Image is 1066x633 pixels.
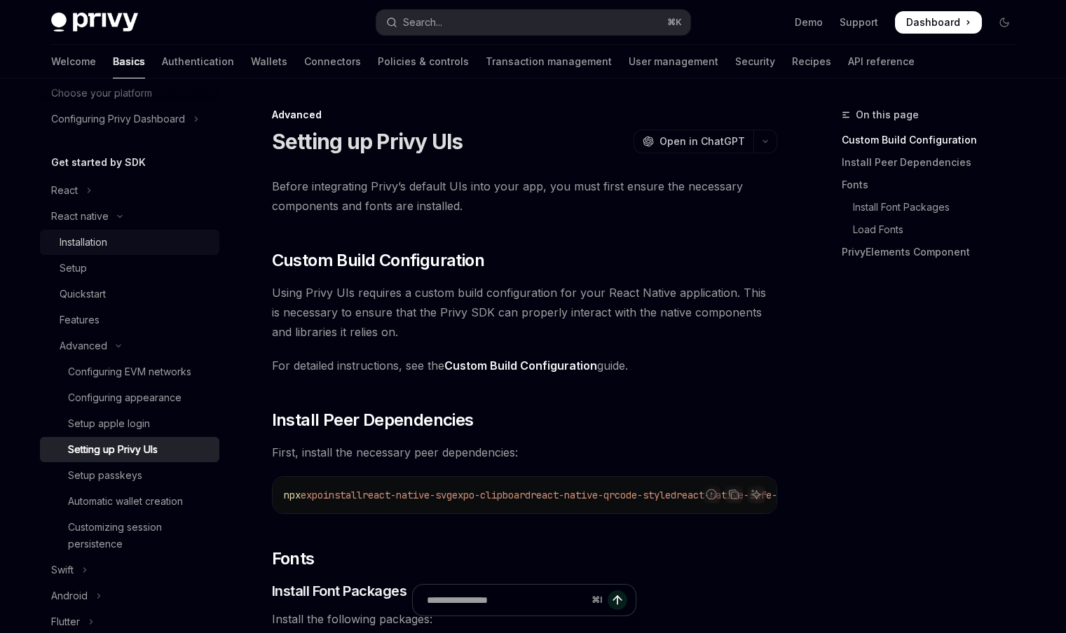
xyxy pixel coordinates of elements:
span: react-native-qrcode-styled [531,489,676,501]
a: Wallets [251,45,287,78]
div: React [51,182,78,199]
span: Dashboard [906,15,960,29]
span: Open in ChatGPT [660,134,745,148]
div: Configuring EVM networks [68,363,191,380]
div: Swift [51,562,74,578]
a: Setup passkeys [40,463,219,488]
a: Setup [40,256,219,281]
span: react-native-safe-area-context [676,489,845,501]
a: Authentication [162,45,234,78]
div: Quickstart [60,286,106,302]
a: Configuring appearance [40,385,219,410]
a: Recipes [792,45,831,78]
a: Support [840,15,878,29]
div: React native [51,208,109,225]
a: Fonts [842,174,1027,196]
span: For detailed instructions, see the guide. [272,356,777,375]
a: Basics [113,45,145,78]
span: Install Peer Dependencies [272,409,474,431]
a: Configuring EVM networks [40,359,219,384]
a: Custom Build Configuration [444,359,597,373]
div: Setup [60,260,87,277]
span: Using Privy UIs requires a custom build configuration for your React Native application. This is ... [272,283,777,342]
div: Automatic wallet creation [68,493,183,510]
a: PrivyElements Component [842,241,1027,263]
button: Open in ChatGPT [634,130,753,153]
button: Toggle Swift section [40,557,219,583]
span: Custom Build Configuration [272,249,484,272]
a: Features [40,307,219,333]
a: API reference [848,45,915,78]
img: dark logo [51,13,138,32]
button: Copy the contents from the code block [725,485,743,503]
div: Setup apple login [68,415,150,432]
a: Dashboard [895,11,982,34]
a: Security [735,45,775,78]
a: Automatic wallet creation [40,489,219,514]
a: Transaction management [486,45,612,78]
span: npx [284,489,301,501]
span: Before integrating Privy’s default UIs into your app, you must first ensure the necessary compone... [272,176,777,216]
span: First, install the necessary peer dependencies: [272,443,777,462]
button: Report incorrect code [702,485,720,503]
a: Quickstart [40,281,219,307]
h1: Setting up Privy UIs [272,129,463,154]
a: Installation [40,230,219,255]
a: Setting up Privy UIs [40,437,219,462]
div: Configuring Privy Dashboard [51,111,185,127]
a: Policies & controls [378,45,469,78]
span: install [323,489,362,501]
div: Features [60,312,100,328]
div: Search... [403,14,442,31]
div: Installation [60,234,107,251]
div: Advanced [60,338,107,354]
span: react-native-svg [362,489,452,501]
span: ⌘ K [667,17,682,28]
button: Toggle dark mode [993,11,1016,34]
button: Toggle React native section [40,204,219,229]
button: Toggle React section [40,178,219,203]
button: Send message [608,590,627,610]
button: Ask AI [747,485,765,503]
input: Ask a question... [427,585,586,615]
div: Advanced [272,108,777,122]
a: Install Peer Dependencies [842,151,1027,174]
a: Welcome [51,45,96,78]
span: On this page [856,106,919,123]
a: Connectors [304,45,361,78]
div: Setting up Privy UIs [68,441,158,458]
div: Customizing session persistence [68,519,211,552]
span: expo [301,489,323,501]
a: Demo [795,15,823,29]
a: Customizing session persistence [40,515,219,557]
h5: Get started by SDK [51,154,146,171]
a: Setup apple login [40,411,219,436]
a: User management [629,45,718,78]
span: expo-clipboard [452,489,531,501]
span: Fonts [272,548,315,570]
a: Custom Build Configuration [842,129,1027,151]
a: Install Font Packages [842,196,1027,218]
a: Load Fonts [842,218,1027,241]
div: Configuring appearance [68,389,182,406]
button: Toggle Advanced section [40,333,219,359]
div: Android [51,587,88,604]
div: Flutter [51,613,80,630]
button: Toggle Configuring Privy Dashboard section [40,106,219,132]
button: Open search [376,10,690,35]
div: Setup passkeys [68,467,142,484]
button: Toggle Android section [40,583,219,608]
